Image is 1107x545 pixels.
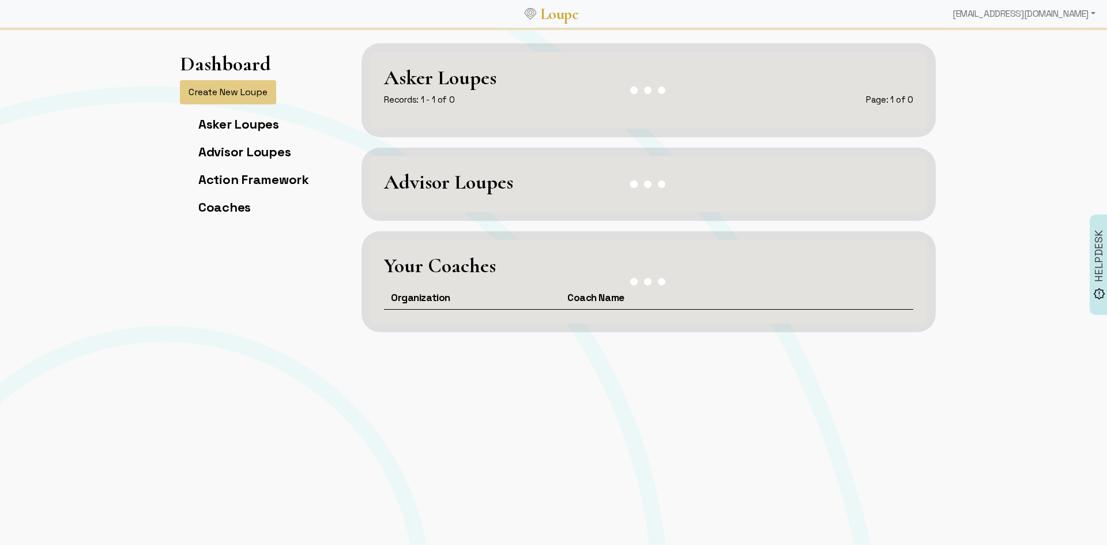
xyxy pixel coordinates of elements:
a: Loupe [536,3,582,25]
h1: Dashboard [180,52,271,76]
button: Create New Loupe [180,80,276,104]
div: [EMAIL_ADDRESS][DOMAIN_NAME] [948,2,1100,25]
a: Asker Loupes [198,116,279,132]
a: Advisor Loupes [198,144,291,160]
app-left-page-nav: Dashboard [180,52,309,227]
img: Loupe Logo [525,8,536,20]
a: Action Framework [198,171,309,187]
img: brightness_alert_FILL0_wght500_GRAD0_ops.svg [1093,287,1105,299]
a: Coaches [198,199,251,215]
